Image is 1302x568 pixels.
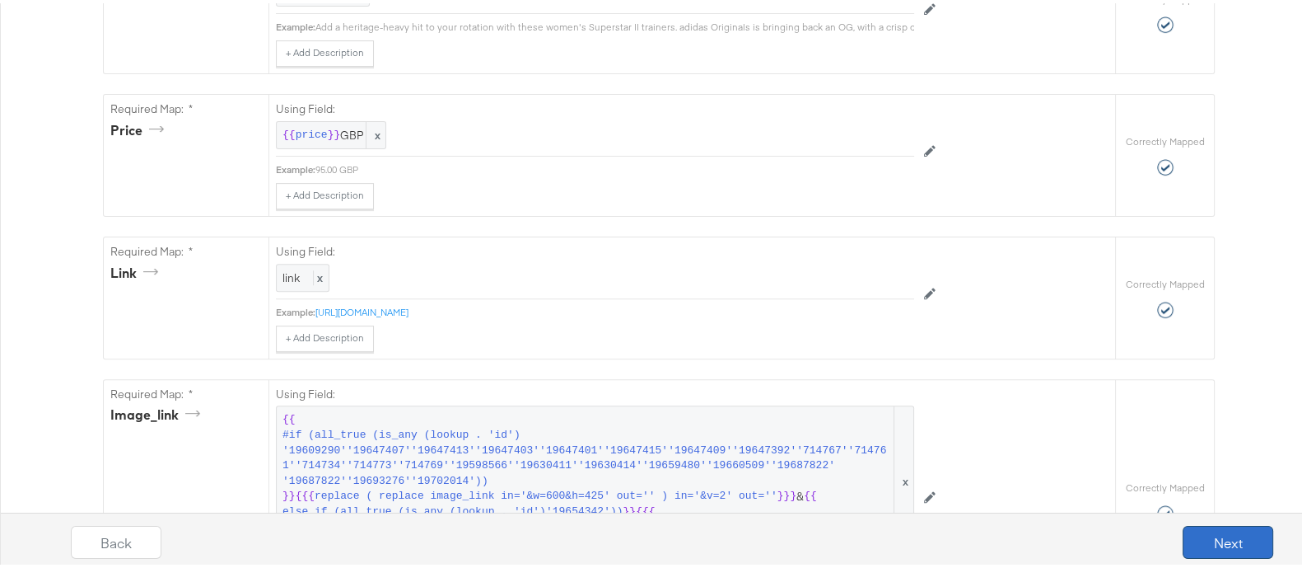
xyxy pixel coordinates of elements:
div: price [110,118,170,137]
label: Correctly Mapped [1126,275,1205,288]
a: [URL][DOMAIN_NAME] [315,303,408,315]
button: + Add Description [276,37,374,63]
span: {{ [282,409,296,425]
div: Example: [276,160,315,173]
label: Correctly Mapped [1126,478,1205,491]
span: }} [328,124,341,140]
span: link [282,267,300,282]
div: image_link [110,402,206,421]
span: {{{ [296,486,315,501]
span: {{ [282,124,296,140]
span: price [296,124,328,140]
label: Correctly Mapped [1126,132,1205,145]
div: 95.00 GBP [315,160,914,173]
span: {{ [804,486,817,501]
button: Back [71,523,161,556]
span: }}} [777,486,796,501]
span: x [313,267,323,282]
div: Example: [276,17,315,31]
button: Next [1183,523,1273,556]
span: }} [282,486,296,501]
label: Required Map: * [110,241,262,256]
span: replace ( replace image_link in='&w=600&h=425' out='' ) in='&v=2' out='' [315,486,777,501]
span: GBP [282,124,380,140]
label: Required Map: * [110,383,262,399]
button: + Add Description [276,180,374,206]
span: x [366,119,385,146]
button: + Add Description [276,322,374,349]
label: Using Field: [276,98,914,114]
label: Using Field: [276,383,914,399]
label: Required Map: * [110,98,262,114]
span: x [894,403,913,552]
span: & [282,409,908,547]
span: #if (all_true (is_any (lookup . 'id') '19609290''19647407''19647413''19647403''19647401''19647415... [282,425,891,486]
label: Using Field: [276,241,914,256]
div: link [110,261,164,279]
div: Example: [276,303,315,316]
